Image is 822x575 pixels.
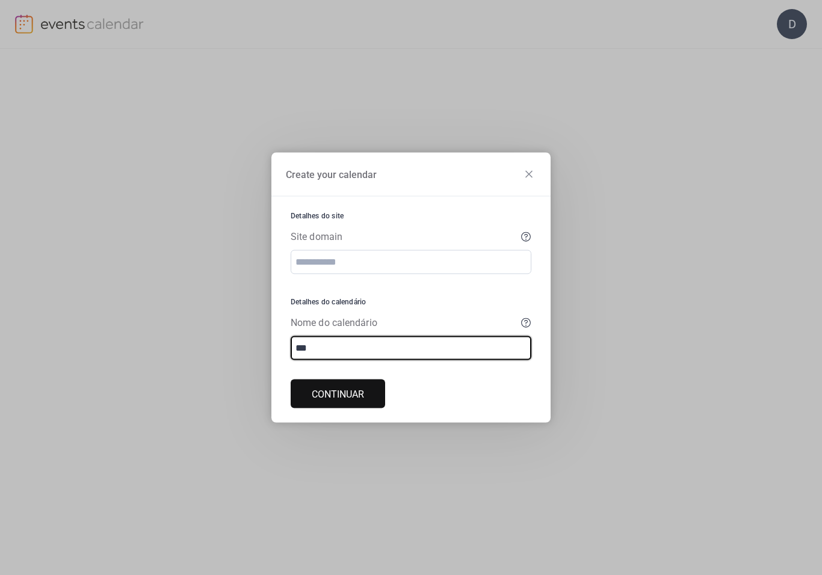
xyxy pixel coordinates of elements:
[312,387,364,402] span: Continuar
[291,297,366,307] span: Detalhes do calendário
[291,230,518,244] div: Site domain
[291,380,385,408] button: Continuar
[286,168,377,182] span: Create your calendar
[291,316,518,330] div: Nome do calendário
[291,211,344,221] span: Detalhes do site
